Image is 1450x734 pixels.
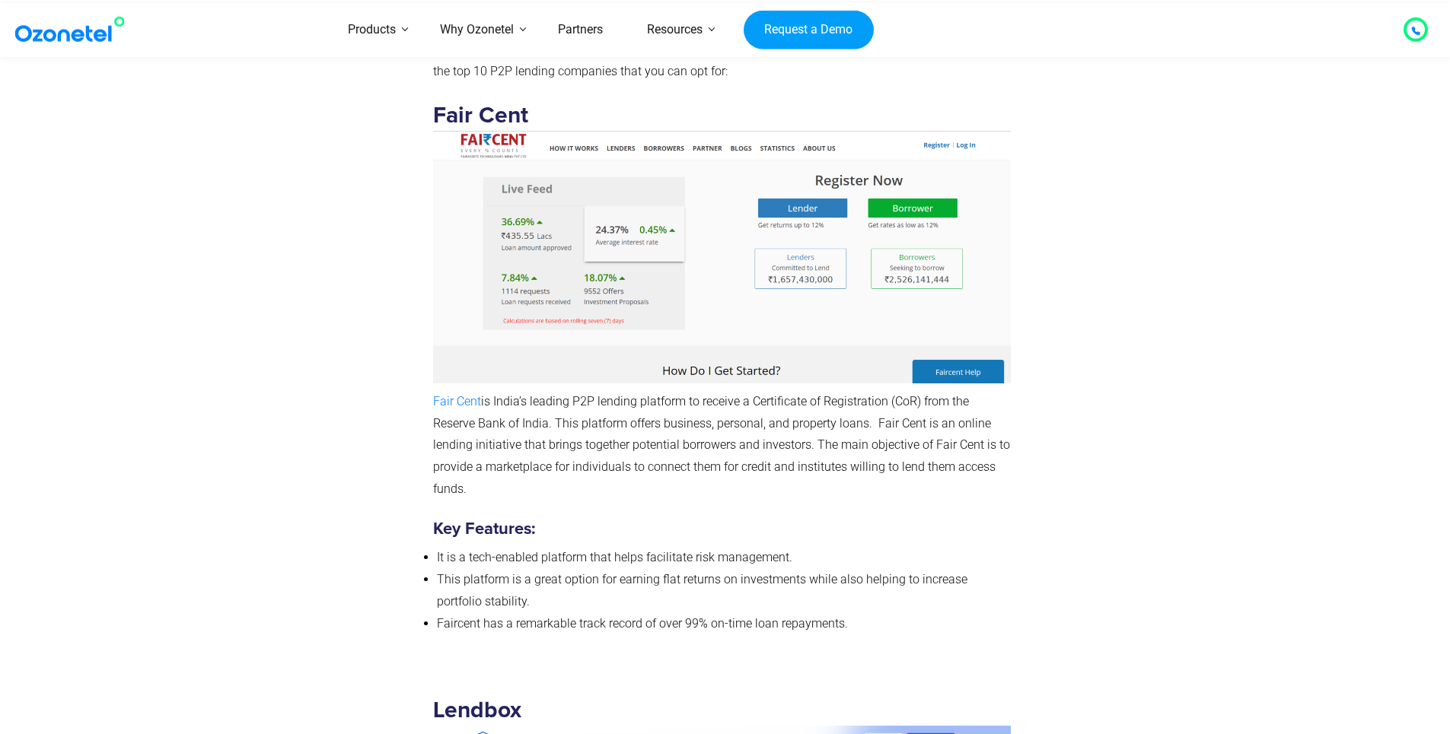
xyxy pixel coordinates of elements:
a: Request a Demo [744,10,874,49]
a: Fair Cent [433,394,481,408]
span: Now that you have a good understanding of what peer-to peer lending is and how it works, here are... [433,42,1008,78]
strong: Key Features: [433,521,535,538]
span: is India’s leading P2P lending platform to receive a Certificate of Registration (CoR) from the R... [433,394,1010,496]
span: Faircent has a remarkable track record of over 99% on-time loan repayments. [437,616,848,631]
a: Resources [625,3,725,57]
a: Partners [536,3,625,57]
a: Products [326,3,418,57]
strong: Fair Cent [433,104,1018,267]
span: This platform is a great option for earning flat returns on investments while also helping to inc... [437,572,967,608]
a: Why Ozonetel [418,3,536,57]
span: It is a tech-enabled platform that helps facilitate risk management. [437,550,792,564]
